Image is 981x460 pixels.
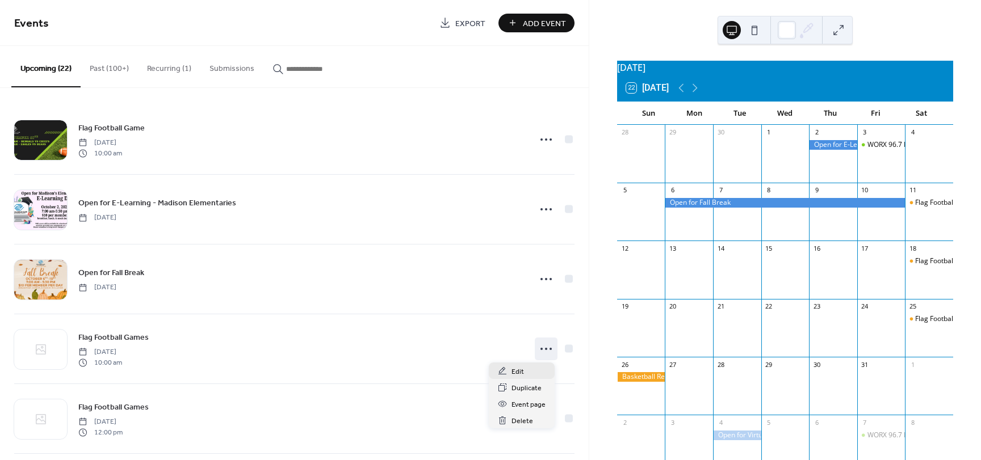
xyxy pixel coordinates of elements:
[861,418,869,427] div: 7
[899,102,944,125] div: Sat
[668,186,677,195] div: 6
[81,46,138,86] button: Past (100+)
[861,186,869,195] div: 10
[617,61,953,74] div: [DATE]
[431,14,494,32] a: Export
[765,418,773,427] div: 5
[861,128,869,137] div: 3
[78,213,116,223] span: [DATE]
[765,128,773,137] div: 1
[861,244,869,252] div: 17
[716,244,725,252] div: 14
[523,18,566,29] span: Add Event
[867,431,913,440] div: WORX 96.7 FM
[672,102,717,125] div: Mon
[905,314,953,324] div: Flag Football Playoffs
[812,360,821,369] div: 30
[713,431,761,440] div: Open for Virtual Learning - Madison
[621,302,629,311] div: 19
[78,121,145,134] a: Flag Football Game
[812,244,821,252] div: 16
[908,244,917,252] div: 18
[809,140,857,150] div: Open for E-Learning - Madison Elementaries
[908,418,917,427] div: 8
[498,14,575,32] button: Add Event
[812,302,821,311] div: 23
[78,417,123,427] span: [DATE]
[908,302,917,311] div: 25
[716,128,725,137] div: 30
[78,197,236,209] span: Open for E-Learning - Madison Elementaries
[78,402,149,413] span: Flag Football Games
[812,418,821,427] div: 6
[78,282,116,293] span: [DATE]
[765,302,773,311] div: 22
[621,128,629,137] div: 28
[668,128,677,137] div: 29
[621,244,629,252] div: 12
[717,102,762,125] div: Tue
[665,198,905,208] div: Open for Fall Break
[765,244,773,252] div: 15
[716,302,725,311] div: 21
[915,256,979,266] div: Flag Football Games
[626,102,672,125] div: Sun
[716,418,725,427] div: 4
[512,382,542,394] span: Duplicate
[765,360,773,369] div: 29
[78,267,144,279] span: Open for Fall Break
[78,148,122,158] span: 10:00 am
[812,186,821,195] div: 9
[512,415,533,427] span: Delete
[78,332,149,344] span: Flag Football Games
[78,331,149,344] a: Flag Football Games
[512,399,546,411] span: Event page
[668,360,677,369] div: 27
[853,102,899,125] div: Fri
[716,186,725,195] div: 7
[78,347,122,357] span: [DATE]
[622,80,673,96] button: 22[DATE]
[668,418,677,427] div: 3
[668,244,677,252] div: 13
[455,18,485,29] span: Export
[621,186,629,195] div: 5
[908,360,917,369] div: 1
[78,123,145,134] span: Flag Football Game
[617,372,665,382] div: Basketball Registration Ends
[621,360,629,369] div: 26
[857,431,905,440] div: WORX 96.7 FM
[668,302,677,311] div: 20
[908,128,917,137] div: 4
[78,357,122,368] span: 10:00 am
[78,138,122,148] span: [DATE]
[78,196,236,209] a: Open for E-Learning - Madison Elementaries
[808,102,853,125] div: Thu
[867,140,913,150] div: WORX 96.7 FM
[905,256,953,266] div: Flag Football Games
[621,418,629,427] div: 2
[11,46,81,87] button: Upcoming (22)
[200,46,263,86] button: Submissions
[857,140,905,150] div: WORX 96.7 FM
[765,186,773,195] div: 8
[915,198,979,208] div: Flag Football Games
[861,360,869,369] div: 31
[512,366,524,378] span: Edit
[716,360,725,369] div: 28
[78,427,123,437] span: 12:00 pm
[812,128,821,137] div: 2
[14,12,49,35] span: Events
[138,46,200,86] button: Recurring (1)
[762,102,808,125] div: Wed
[908,186,917,195] div: 11
[861,302,869,311] div: 24
[78,266,144,279] a: Open for Fall Break
[78,400,149,413] a: Flag Football Games
[905,198,953,208] div: Flag Football Games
